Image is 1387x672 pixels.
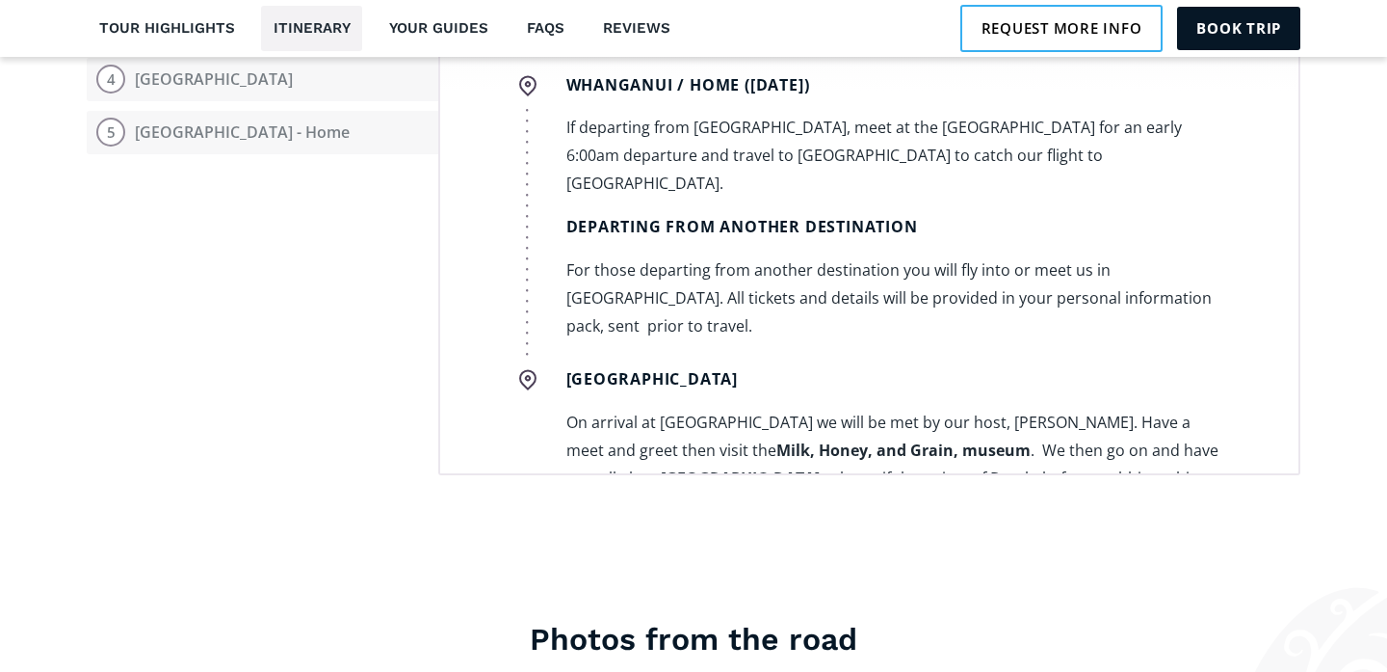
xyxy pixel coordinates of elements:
a: FAQs [514,6,576,51]
a: Tour highlights [87,6,247,51]
button: 5[GEOGRAPHIC_DATA] - Home [87,111,438,154]
a: Itinerary [261,6,362,51]
strong: Whanganui / Home ([DATE]) [566,74,810,95]
p: For those departing from another destination you will fly into or meet us in [GEOGRAPHIC_DATA]. A... [566,256,1221,340]
div: [GEOGRAPHIC_DATA] [135,69,293,90]
h3: Photos from the road [87,620,1300,659]
button: 4[GEOGRAPHIC_DATA] [87,58,438,101]
strong: Departing from another destination [566,216,918,237]
div: 4 [96,65,125,94]
div: 5 [96,118,125,147]
p: On arrival at [GEOGRAPHIC_DATA] we will be met by our host, [PERSON_NAME]. Have a meet and greet ... [566,409,1221,632]
div: [GEOGRAPHIC_DATA] - Home [135,122,350,143]
a: Your guides [377,6,500,51]
strong: [GEOGRAPHIC_DATA] [661,468,820,489]
strong: [GEOGRAPHIC_DATA] [566,368,739,390]
strong: Milk, Honey, and Grain, museum [776,440,1031,461]
a: Book trip [1177,7,1300,49]
p: If departing from [GEOGRAPHIC_DATA], meet at the [GEOGRAPHIC_DATA] for an early 6:00am departure ... [566,114,1221,198]
a: Reviews [590,6,682,51]
a: Request more info [960,5,1164,51]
